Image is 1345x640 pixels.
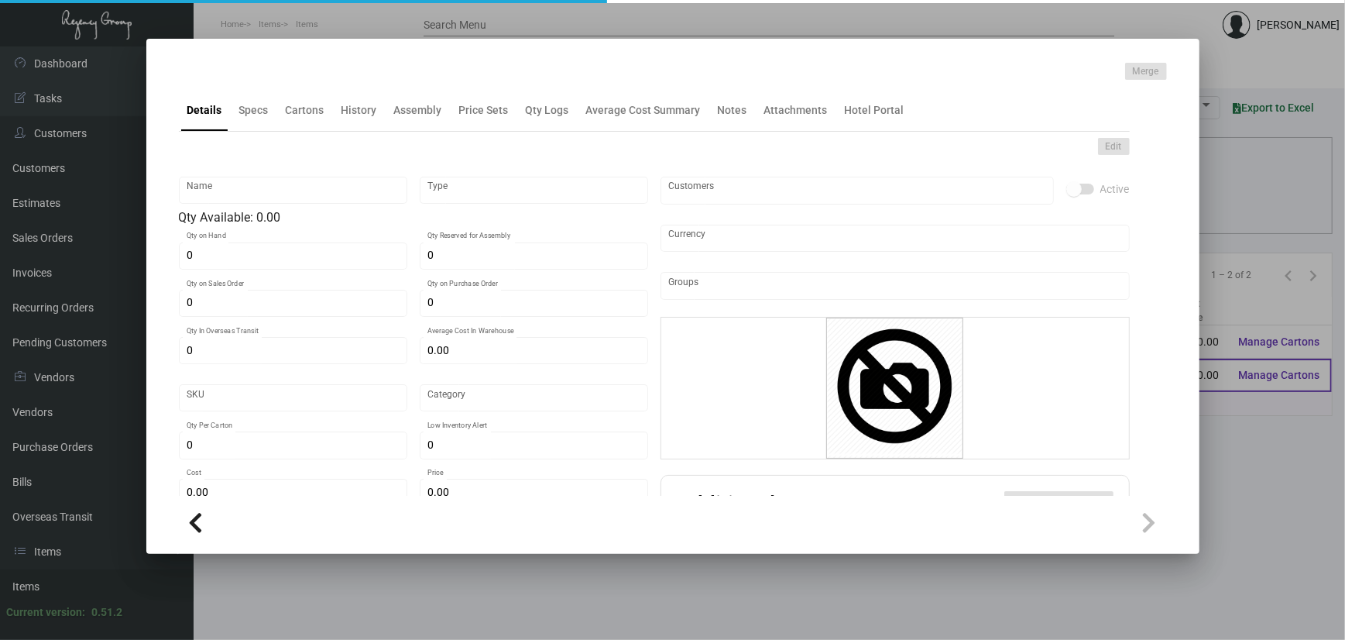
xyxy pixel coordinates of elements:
[1004,491,1113,519] button: Add Additional Fee
[586,102,701,119] div: Average Cost Summary
[677,491,827,519] h2: Additional Fees
[526,102,569,119] div: Qty Logs
[668,184,1045,197] input: Add new..
[239,102,269,119] div: Specs
[1098,138,1130,155] button: Edit
[394,102,442,119] div: Assembly
[459,102,509,119] div: Price Sets
[341,102,377,119] div: History
[179,208,648,227] div: Qty Available: 0.00
[1133,65,1159,78] span: Merge
[6,604,85,621] div: Current version:
[845,102,904,119] div: Hotel Portal
[91,604,122,621] div: 0.51.2
[1100,180,1130,198] span: Active
[718,102,747,119] div: Notes
[1125,63,1167,80] button: Merge
[668,280,1121,292] input: Add new..
[187,102,222,119] div: Details
[286,102,324,119] div: Cartons
[1106,140,1122,153] span: Edit
[764,102,828,119] div: Attachments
